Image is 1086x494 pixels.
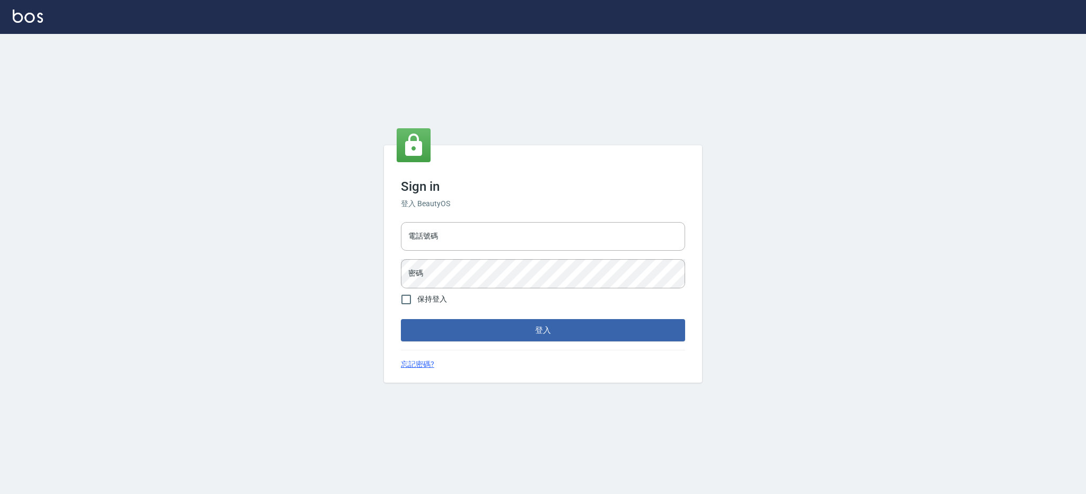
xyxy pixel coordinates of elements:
[401,179,685,194] h3: Sign in
[13,10,43,23] img: Logo
[417,294,447,305] span: 保持登入
[401,359,434,370] a: 忘記密碼?
[401,319,685,341] button: 登入
[401,198,685,209] h6: 登入 BeautyOS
